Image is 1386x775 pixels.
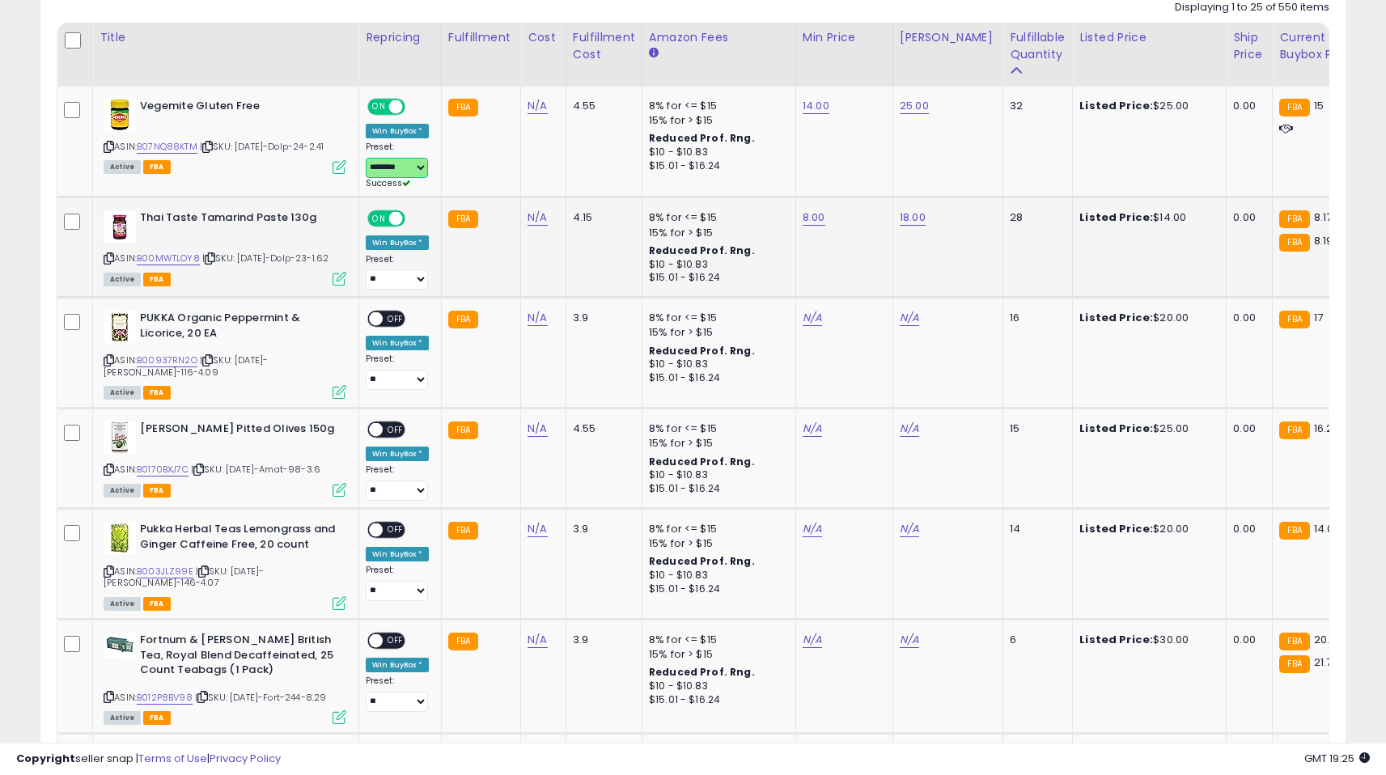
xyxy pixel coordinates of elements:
[573,633,629,647] div: 3.9
[104,711,141,725] span: All listings currently available for purchase on Amazon
[104,99,136,131] img: 41IgwxIL6WL._SL40_.jpg
[649,455,755,468] b: Reduced Prof. Rng.
[143,484,171,498] span: FBA
[403,212,429,226] span: OFF
[140,633,337,682] b: Fortnum & [PERSON_NAME] British Tea, Royal Blend Decaffeinated, 25 Count Teabags (1 Pack)
[16,751,75,766] strong: Copyright
[104,311,136,343] img: 519y9J2-sKL._SL40_.jpg
[1279,522,1309,540] small: FBA
[803,421,822,437] a: N/A
[1079,421,1153,436] b: Listed Price:
[649,569,783,582] div: $10 - $10.83
[649,258,783,272] div: $10 - $10.83
[195,691,327,704] span: | SKU: [DATE]-Fort-244-8.29
[900,310,919,326] a: N/A
[403,100,429,114] span: OFF
[366,565,429,601] div: Preset:
[1079,421,1214,436] div: $25.00
[803,210,825,226] a: 8.00
[448,29,514,46] div: Fulfillment
[803,98,829,114] a: 14.00
[104,160,141,174] span: All listings currently available for purchase on Amazon
[191,463,320,476] span: | SKU: [DATE]-Amat-98-3.6
[1010,522,1060,536] div: 14
[1314,632,1337,647] span: 20.4
[900,521,919,537] a: N/A
[1010,210,1060,225] div: 28
[1233,633,1260,647] div: 0.00
[649,311,783,325] div: 8% for <= $15
[573,522,629,536] div: 3.9
[1010,421,1060,436] div: 15
[137,354,197,367] a: B00937RN2O
[528,29,559,46] div: Cost
[1010,99,1060,113] div: 32
[448,311,478,328] small: FBA
[573,210,629,225] div: 4.15
[528,310,547,326] a: N/A
[104,421,346,495] div: ASIN:
[137,140,197,154] a: B07NQ88KTM
[649,554,755,568] b: Reduced Prof. Rng.
[528,210,547,226] a: N/A
[200,140,324,153] span: | SKU: [DATE]-Dolp-24-2.41
[528,421,547,437] a: N/A
[1279,655,1309,673] small: FBA
[366,142,429,189] div: Preset:
[649,271,783,285] div: $15.01 - $16.24
[649,29,789,46] div: Amazon Fees
[140,99,337,118] b: Vegemite Gluten Free
[1010,29,1066,63] div: Fulfillable Quantity
[649,468,783,482] div: $10 - $10.83
[143,711,171,725] span: FBA
[383,523,409,537] span: OFF
[1079,29,1219,46] div: Listed Price
[1233,311,1260,325] div: 0.00
[803,310,822,326] a: N/A
[16,752,281,767] div: seller snap | |
[1314,233,1333,248] span: 8.19
[366,124,429,138] div: Win BuyBox *
[366,464,429,501] div: Preset:
[1079,210,1214,225] div: $14.00
[1079,210,1153,225] b: Listed Price:
[1279,311,1309,328] small: FBA
[649,131,755,145] b: Reduced Prof. Rng.
[104,386,141,400] span: All listings currently available for purchase on Amazon
[573,421,629,436] div: 4.55
[649,99,783,113] div: 8% for <= $15
[649,647,783,662] div: 15% for > $15
[1079,310,1153,325] b: Listed Price:
[369,100,389,114] span: ON
[1233,210,1260,225] div: 0.00
[104,273,141,286] span: All listings currently available for purchase on Amazon
[649,146,783,159] div: $10 - $10.83
[366,336,429,350] div: Win BuyBox *
[104,210,136,243] img: 415k1+CqeZL._SL40_.jpg
[448,421,478,439] small: FBA
[649,113,783,128] div: 15% for > $15
[900,29,996,46] div: [PERSON_NAME]
[104,522,346,608] div: ASIN:
[649,244,755,257] b: Reduced Prof. Rng.
[649,482,783,496] div: $15.01 - $16.24
[143,160,171,174] span: FBA
[1279,633,1309,650] small: FBA
[649,46,659,61] small: Amazon Fees.
[366,29,434,46] div: Repricing
[649,680,783,693] div: $10 - $10.83
[649,421,783,436] div: 8% for <= $15
[143,273,171,286] span: FBA
[137,691,193,705] a: B012P8BV98
[1079,522,1214,536] div: $20.00
[383,312,409,326] span: OFF
[649,325,783,340] div: 15% for > $15
[900,632,919,648] a: N/A
[1079,521,1153,536] b: Listed Price:
[1233,99,1260,113] div: 0.00
[573,29,635,63] div: Fulfillment Cost
[1010,633,1060,647] div: 6
[140,210,337,230] b: Thai Taste Tamarind Paste 130g
[137,463,189,476] a: B0170BXJ7C
[1314,210,1333,225] span: 8.17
